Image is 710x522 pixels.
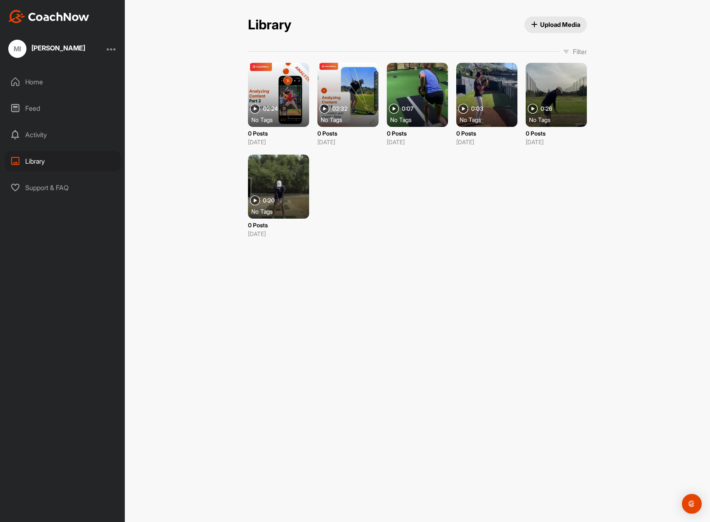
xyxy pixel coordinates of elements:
[317,138,379,146] p: [DATE]
[529,115,590,124] div: No Tags
[5,98,121,119] div: Feed
[251,207,312,215] div: No Tags
[248,129,309,138] p: 0 Posts
[251,115,312,124] div: No Tags
[248,229,309,238] p: [DATE]
[682,494,702,514] div: Open Intercom Messenger
[31,45,85,51] div: [PERSON_NAME]
[402,106,414,112] span: 0:07
[250,104,260,114] img: play
[250,195,260,205] img: play
[332,106,348,112] span: 02:32
[248,221,309,229] p: 0 Posts
[456,138,517,146] p: [DATE]
[5,124,121,145] div: Activity
[317,129,379,138] p: 0 Posts
[460,115,521,124] div: No Tags
[471,106,484,112] span: 0:03
[387,129,448,138] p: 0 Posts
[531,20,581,29] span: Upload Media
[524,17,587,33] button: Upload Media
[8,40,26,58] div: MI
[321,115,382,124] div: No Tags
[5,151,121,172] div: Library
[248,17,291,33] h2: Library
[5,72,121,92] div: Home
[263,198,275,203] span: 0:20
[248,138,309,146] p: [DATE]
[528,104,538,114] img: play
[573,47,587,57] p: Filter
[5,177,121,198] div: Support & FAQ
[541,106,552,112] span: 0:26
[389,104,399,114] img: play
[263,106,278,112] span: 02:24
[387,138,448,146] p: [DATE]
[526,129,587,138] p: 0 Posts
[456,129,517,138] p: 0 Posts
[319,104,329,114] img: play
[8,10,89,23] img: CoachNow
[458,104,468,114] img: play
[390,115,451,124] div: No Tags
[526,138,587,146] p: [DATE]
